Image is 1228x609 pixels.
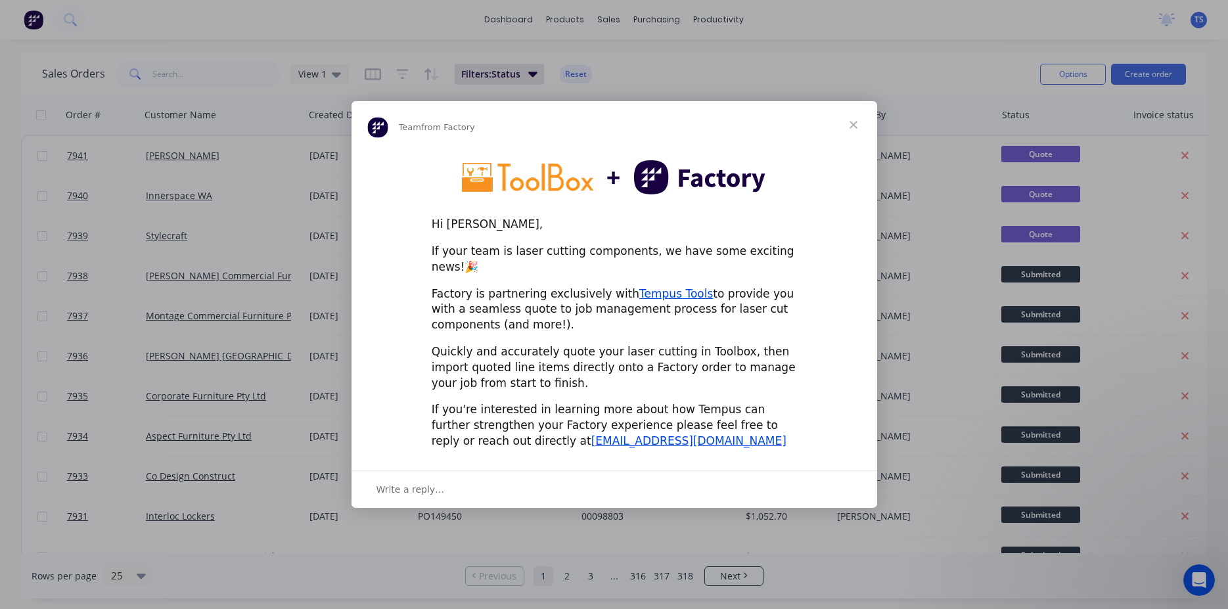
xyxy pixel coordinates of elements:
a: Tempus Tools [639,287,713,300]
div: Hi [PERSON_NAME], [432,217,797,233]
span: from Factory [421,122,475,132]
div: If you're interested in learning more about how Tempus can further strengthen your Factory experi... [432,402,797,449]
span: Close [830,101,877,148]
span: Team [399,122,421,132]
div: Open conversation and reply [352,470,877,508]
img: Profile image for Team [367,117,388,138]
div: Factory is partnering exclusively with to provide you with a seamless quote to job management pro... [432,286,797,333]
div: If your team is laser cutting components, we have some exciting news!🎉 [432,244,797,275]
span: Write a reply… [376,481,445,498]
a: [EMAIL_ADDRESS][DOMAIN_NAME] [591,434,786,447]
div: Quickly and accurately quote your laser cutting in Toolbox, then import quoted line items directl... [432,344,797,391]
